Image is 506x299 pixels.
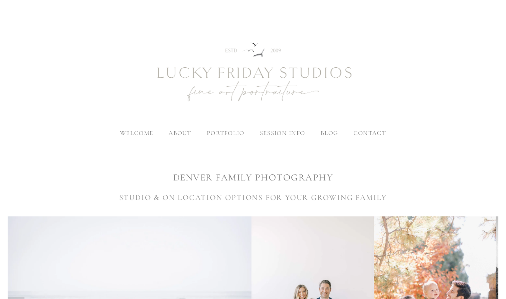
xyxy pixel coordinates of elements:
[8,171,498,184] h1: DENVER FAMILY PHOTOGRAPHY
[8,192,498,203] h3: STUDIO & ON LOCATION OPTIONS FOR YOUR GROWING FAMILY
[120,129,153,137] a: welcome
[321,129,338,137] a: blog
[354,129,386,137] a: contact
[169,129,191,137] label: about
[207,129,245,137] label: portfolio
[260,129,305,137] label: session info
[115,15,391,130] img: Newborn Photography Denver | Lucky Friday Studios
